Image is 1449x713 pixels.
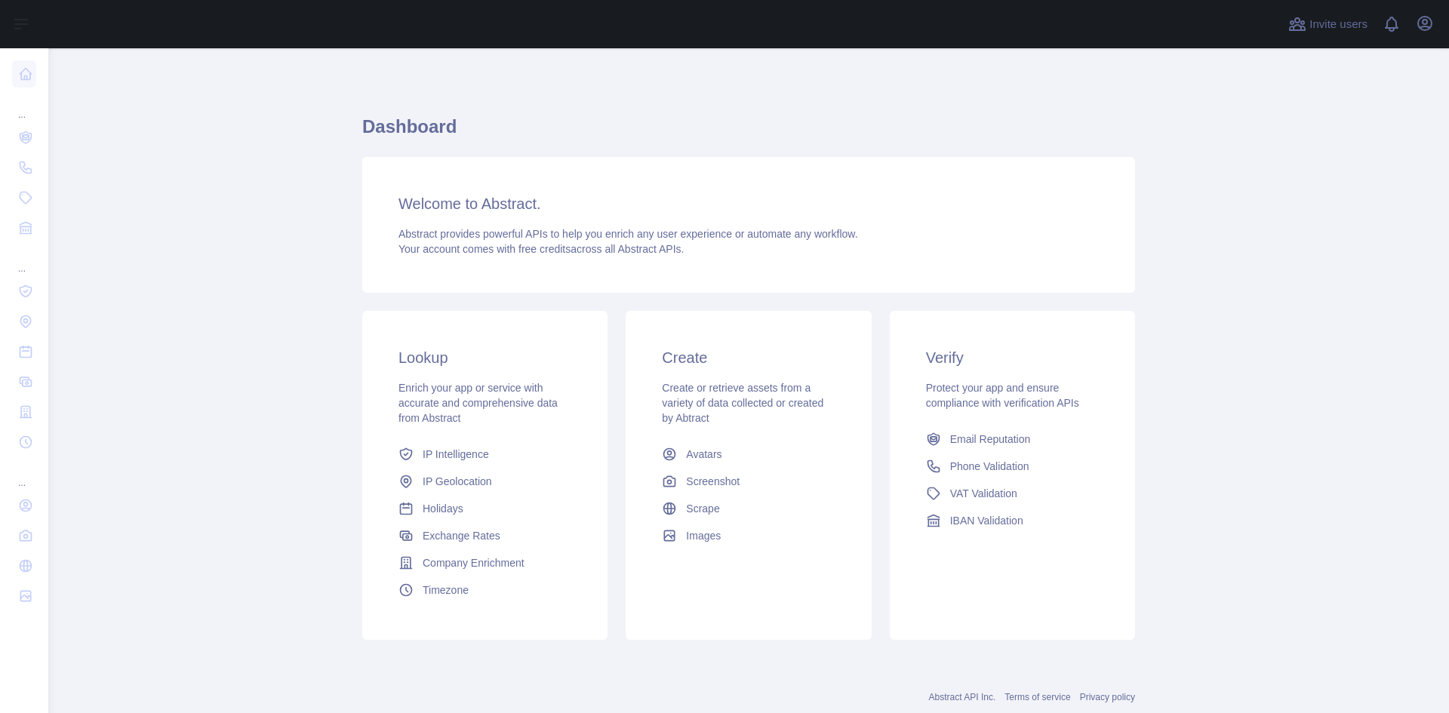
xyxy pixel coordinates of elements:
span: Your account comes with across all Abstract APIs. [398,243,684,255]
span: Company Enrichment [423,555,525,570]
a: IP Intelligence [392,441,577,468]
a: Phone Validation [920,453,1105,480]
span: Invite users [1309,16,1367,33]
a: Holidays [392,495,577,522]
span: Holidays [423,501,463,516]
span: Create or retrieve assets from a variety of data collected or created by Abtract [662,382,823,424]
a: Company Enrichment [392,549,577,576]
span: Screenshot [686,474,740,489]
h3: Verify [926,347,1099,368]
span: Images [686,528,721,543]
span: Avatars [686,447,721,462]
span: Email Reputation [950,432,1031,447]
span: free credits [518,243,571,255]
a: IP Geolocation [392,468,577,495]
div: ... [12,91,36,121]
a: Images [656,522,841,549]
a: VAT Validation [920,480,1105,507]
a: Abstract API Inc. [929,692,996,702]
a: Email Reputation [920,426,1105,453]
span: Scrape [686,501,719,516]
span: VAT Validation [950,486,1017,501]
a: Timezone [392,576,577,604]
a: Avatars [656,441,841,468]
span: IP Intelligence [423,447,489,462]
h3: Create [662,347,835,368]
button: Invite users [1285,12,1371,36]
span: Protect your app and ensure compliance with verification APIs [926,382,1079,409]
a: Terms of service [1004,692,1070,702]
h1: Dashboard [362,115,1135,151]
span: IP Geolocation [423,474,492,489]
div: ... [12,459,36,489]
span: Enrich your app or service with accurate and comprehensive data from Abstract [398,382,558,424]
h3: Lookup [398,347,571,368]
span: Abstract provides powerful APIs to help you enrich any user experience or automate any workflow. [398,228,858,240]
span: IBAN Validation [950,513,1023,528]
a: Privacy policy [1080,692,1135,702]
span: Phone Validation [950,459,1029,474]
div: ... [12,244,36,275]
a: IBAN Validation [920,507,1105,534]
a: Scrape [656,495,841,522]
span: Exchange Rates [423,528,500,543]
a: Exchange Rates [392,522,577,549]
span: Timezone [423,582,469,598]
h3: Welcome to Abstract. [398,193,1099,214]
a: Screenshot [656,468,841,495]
